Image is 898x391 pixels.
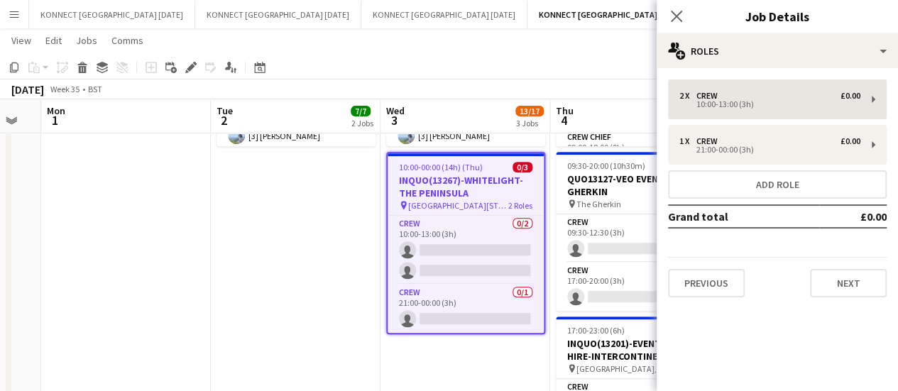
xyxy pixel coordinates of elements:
a: Jobs [70,31,103,50]
div: £0.00 [840,136,860,146]
span: 1 [45,112,65,128]
span: 13/17 [515,106,544,116]
span: Mon [47,104,65,117]
span: [GEOGRAPHIC_DATA], [STREET_ADDRESS] [576,363,679,374]
app-job-card: 09:30-20:00 (10h30m)0/2QUO13127-VEO EVENTS-THE GHERKIN The Gherkin2 RolesCrew0/109:30-12:30 (3h) ... [556,152,715,311]
h3: INQUO(13267)-WHITELIGHT-THE PENINSULA [388,174,544,199]
span: The Gherkin [576,199,621,209]
span: 0/3 [513,162,532,172]
span: Thu [556,104,574,117]
span: Edit [45,34,62,47]
div: 1 x [679,136,696,146]
span: 2 Roles [508,200,532,211]
span: Comms [111,34,143,47]
span: View [11,34,31,47]
div: [DATE] [11,82,44,97]
div: Crew [696,91,723,101]
button: KONNECT [GEOGRAPHIC_DATA] [DATE] [195,1,361,28]
div: 3 Jobs [516,118,543,128]
app-job-card: 10:00-00:00 (14h) (Thu)0/3INQUO(13267)-WHITELIGHT-THE PENINSULA [GEOGRAPHIC_DATA][STREET_ADDRESS]... [386,152,545,334]
a: Comms [106,31,149,50]
span: 3 [384,112,405,128]
span: Jobs [76,34,97,47]
a: Edit [40,31,67,50]
button: Previous [668,269,745,297]
button: KONNECT [GEOGRAPHIC_DATA] [DATE] [29,1,195,28]
div: 10:00-13:00 (3h) [679,101,860,108]
span: 7/7 [351,106,371,116]
td: Grand total [668,205,819,228]
span: 2 [214,112,233,128]
div: 2 x [679,91,696,101]
app-card-role: Crew0/121:00-00:00 (3h) [388,285,544,333]
span: Week 35 [47,84,82,94]
div: Crew [696,136,723,146]
h3: QUO13127-VEO EVENTS-THE GHERKIN [556,172,715,198]
button: KONNECT [GEOGRAPHIC_DATA] [DATE] [361,1,527,28]
span: 4 [554,112,574,128]
button: Add role [668,170,887,199]
app-card-role: Crew0/210:00-13:00 (3h) [388,216,544,285]
span: [GEOGRAPHIC_DATA][STREET_ADDRESS] [408,200,508,211]
app-card-role: Crew0/109:30-12:30 (3h) [556,214,715,263]
span: Wed [386,104,405,117]
button: KONNECT [GEOGRAPHIC_DATA] [DATE] [527,1,696,28]
td: £0.00 [819,205,887,228]
h3: Job Details [657,7,898,26]
div: 2 Jobs [351,118,373,128]
span: 09:30-20:00 (10h30m) [567,160,645,171]
app-card-role: Crew0/117:00-20:00 (3h) [556,263,715,311]
h3: INQUO(13201)-EVENT PROP HIRE-INTERCONTINENTAL O2 [556,337,715,363]
div: 21:00-00:00 (3h) [679,146,860,153]
a: View [6,31,37,50]
div: Roles [657,34,898,68]
span: 17:00-23:00 (6h) [567,325,625,336]
button: Next [810,269,887,297]
span: 10:00-00:00 (14h) (Thu) [399,162,483,172]
div: £0.00 [840,91,860,101]
span: Tue [217,104,233,117]
div: BST [88,84,102,94]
